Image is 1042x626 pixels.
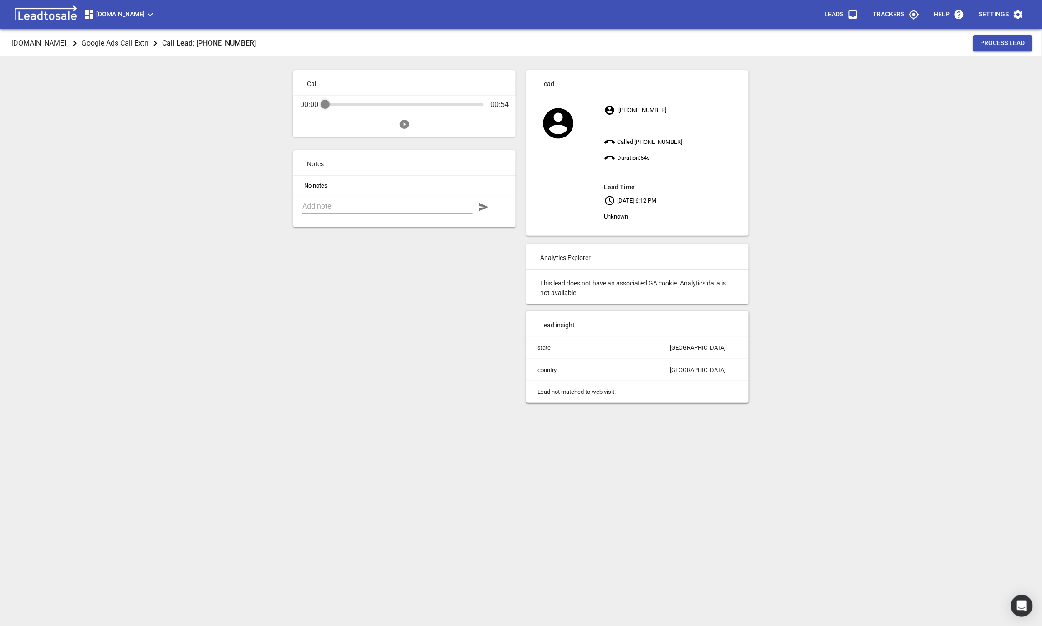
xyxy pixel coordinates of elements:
[293,96,516,137] div: Audio Player
[82,38,148,48] p: Google Ads Call Extn
[11,38,66,48] p: [DOMAIN_NAME]
[11,5,80,24] img: logo
[490,101,509,108] div: 00:54
[300,101,318,108] div: 00:00
[526,337,659,359] td: state
[84,9,156,20] span: [DOMAIN_NAME]
[526,359,659,381] td: country
[973,35,1032,51] button: Process Lead
[604,195,615,206] svg: Your local time
[526,270,749,304] p: This lead does not have an associated GA cookie. Analytics data is not available.
[934,10,950,19] p: Help
[604,182,749,193] aside: Lead Time
[325,100,484,109] div: Audio Progress Control
[526,311,749,337] p: Lead insight
[659,337,749,359] td: [GEOGRAPHIC_DATA]
[1011,595,1033,617] div: Open Intercom Messenger
[979,10,1009,19] p: Settings
[526,244,749,270] p: Analytics Explorer
[293,150,516,176] p: Notes
[659,359,749,381] td: [GEOGRAPHIC_DATA]
[825,10,844,19] p: Leads
[604,102,749,224] p: [PHONE_NUMBER] Called [PHONE_NUMBER] Duration: 54 s [DATE] 6:12 PM Unknown
[873,10,905,19] p: Trackers
[526,381,659,403] td: Lead not matched to web visit.
[293,70,516,96] p: Call
[981,39,1025,48] span: Process Lead
[293,176,516,196] li: No notes
[162,37,256,49] aside: Call Lead: [PHONE_NUMBER]
[526,70,749,96] p: Lead
[395,113,414,132] button: Play
[80,5,159,24] button: [DOMAIN_NAME]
